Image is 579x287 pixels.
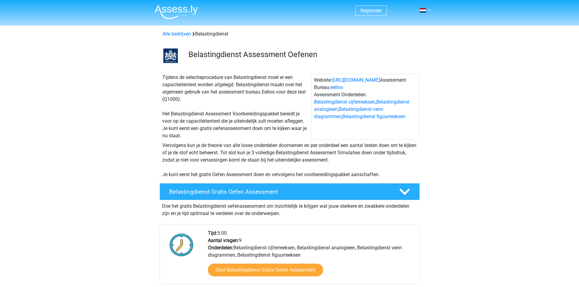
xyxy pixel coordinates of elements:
div: Website: Assessment Bureau: Assessment Onderdelen: , , , [311,74,419,139]
div: Doe het gratis Belastingdienst oefenassessment om inzichtelijk te krijgen wat jouw sterkere en zw... [160,200,420,217]
a: eelloo [330,84,343,90]
div: Vervolgens kun je de theorie van alle losse onderdelen doornemen en per onderdeel een aantal test... [160,142,419,178]
div: Belastingdienst [160,30,419,38]
a: Belastingdienst figuurreeksen [342,114,405,119]
div: Tijdens de selectieprocedure van Belastingdienst moet er een capaciteitentest worden afgelegd. Be... [160,74,311,139]
a: Belastingdienst Gratis Oefen Assessment [157,183,422,200]
a: [URL][DOMAIN_NAME] [332,77,380,83]
b: Aantal vragen: [208,237,239,243]
div: 5:00 9 Belastingdienst cijferreeksen, Belastingdienst analogieen, Belastingdienst venn diagrammen... [203,230,419,284]
a: Registreer [360,8,382,13]
img: Assessly [155,5,198,19]
a: Belastingdienst venn diagrammen [314,106,383,119]
b: Tijd: [208,230,217,236]
img: Klok [166,230,197,260]
h3: Belastingdienst Assessment Oefenen [188,50,415,59]
a: Alle bedrijven [162,31,191,37]
b: Onderdelen: [208,245,233,251]
a: Start Belastingdienst Gratis Oefen Assessment [208,264,323,276]
a: Belastingdienst cijferreeksen [314,99,375,105]
h4: Belastingdienst Gratis Oefen Assessment [169,188,389,195]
